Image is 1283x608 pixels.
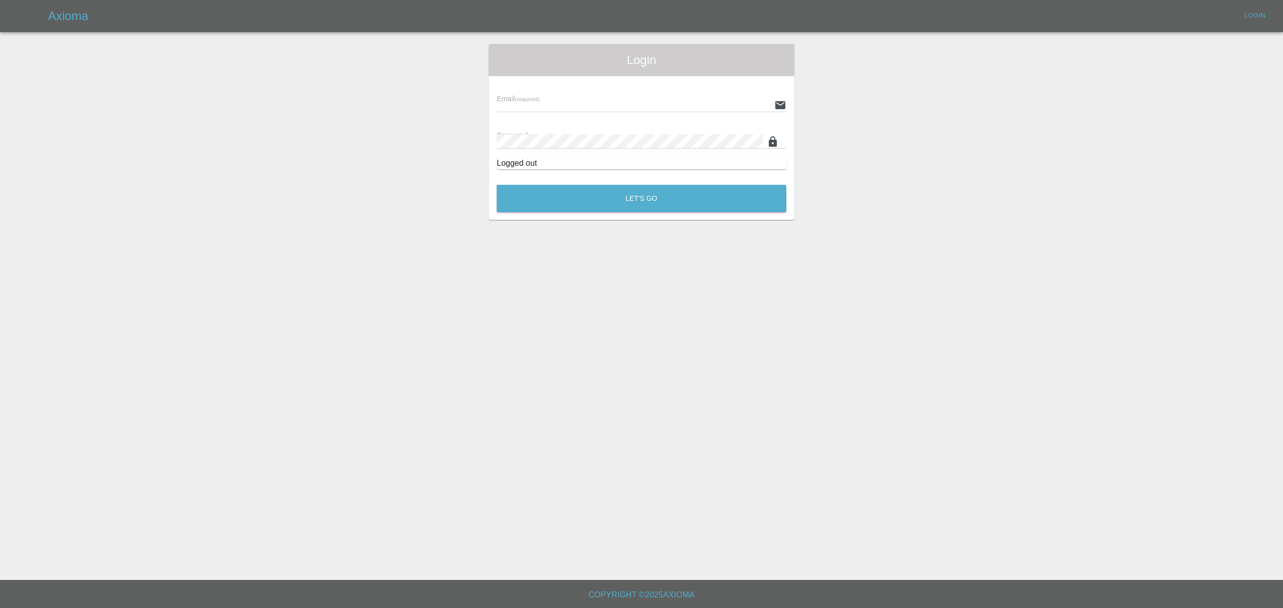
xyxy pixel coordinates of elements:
[497,95,539,103] span: Email
[497,185,786,212] button: Let's Go
[528,133,553,139] small: (required)
[497,157,786,169] div: Logged out
[8,588,1275,602] h6: Copyright © 2025 Axioma
[497,131,553,139] span: Password
[1239,8,1271,24] a: Login
[48,8,88,24] h5: Axioma
[497,52,786,68] span: Login
[515,96,540,102] small: (required)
